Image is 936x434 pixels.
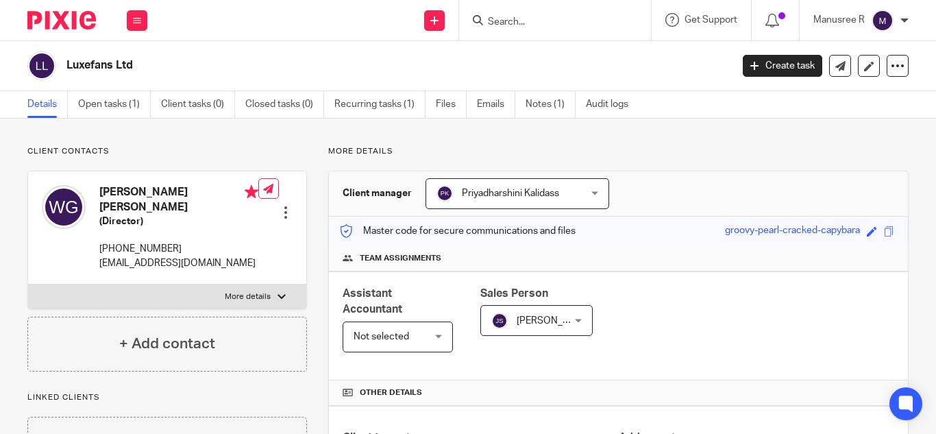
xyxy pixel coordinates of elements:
h3: Client manager [343,186,412,200]
a: Closed tasks (0) [245,91,324,118]
span: Get Support [685,15,737,25]
a: Open tasks (1) [78,91,151,118]
p: Manusree R [813,13,865,27]
a: Client tasks (0) [161,91,235,118]
img: svg%3E [872,10,894,32]
span: Sales Person [480,288,548,299]
img: svg%3E [42,185,86,229]
span: Team assignments [360,253,441,264]
input: Search [487,16,610,29]
div: groovy-pearl-cracked-capybara [725,224,860,239]
span: [PERSON_NAME] [517,316,592,326]
a: Create task [743,55,822,77]
img: Pixie [27,11,96,29]
h4: + Add contact [119,333,215,354]
p: More details [328,146,909,157]
h5: (Director) [99,215,258,228]
a: Files [436,91,467,118]
span: Assistant Accountant [343,288,402,315]
span: Priyadharshini Kalidass [462,189,559,198]
i: Primary [245,185,258,199]
a: Notes (1) [526,91,576,118]
h2: Luxefans Ltd [66,58,591,73]
a: Details [27,91,68,118]
span: Other details [360,387,422,398]
p: Client contacts [27,146,307,157]
p: Master code for secure communications and files [339,224,576,238]
p: Linked clients [27,392,307,403]
p: [EMAIL_ADDRESS][DOMAIN_NAME] [99,256,258,270]
img: svg%3E [436,185,453,202]
img: svg%3E [27,51,56,80]
a: Audit logs [586,91,639,118]
a: Emails [477,91,515,118]
span: Not selected [354,332,409,341]
img: svg%3E [491,313,508,329]
h4: [PERSON_NAME] [PERSON_NAME] [99,185,258,215]
p: More details [225,291,271,302]
p: [PHONE_NUMBER] [99,242,258,256]
a: Recurring tasks (1) [334,91,426,118]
